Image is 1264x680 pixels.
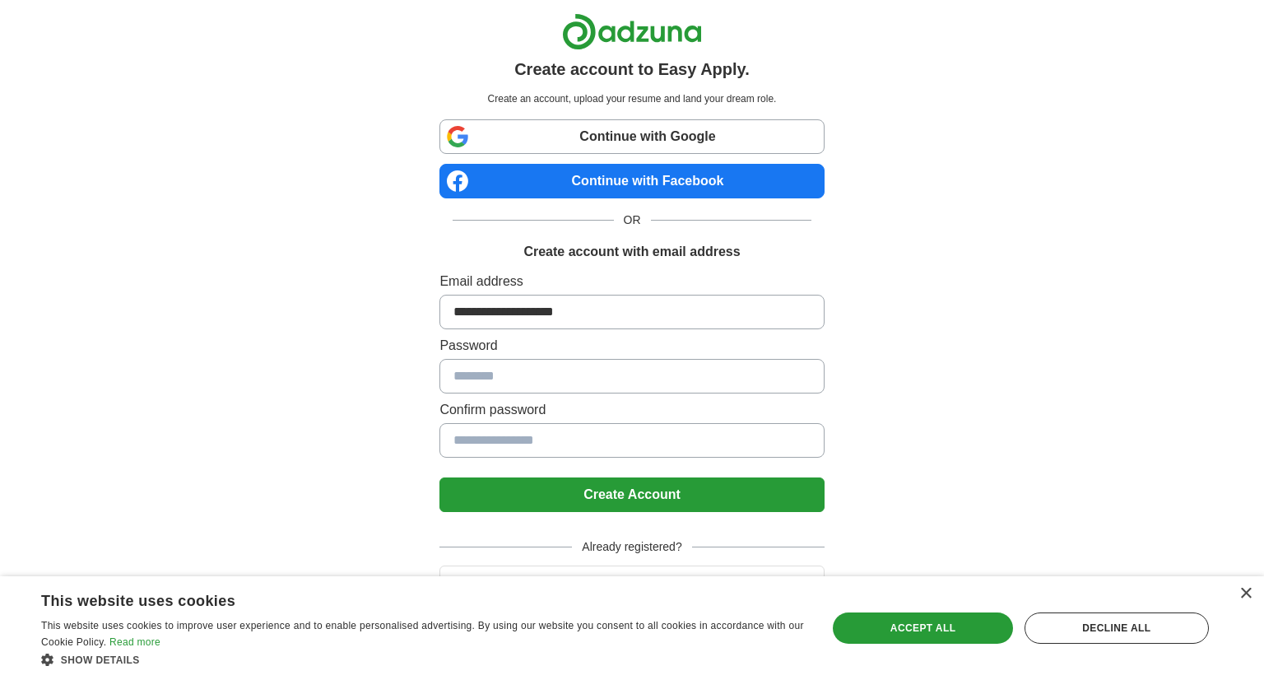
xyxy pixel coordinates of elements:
[61,654,140,666] span: Show details
[439,477,824,512] button: Create Account
[439,575,824,589] a: Login
[562,13,702,50] img: Adzuna logo
[514,57,750,82] h1: Create account to Easy Apply.
[1239,588,1252,600] div: Close
[833,612,1012,644] div: Accept all
[439,566,824,600] button: Login
[572,538,691,556] span: Already registered?
[439,272,824,291] label: Email address
[523,242,740,262] h1: Create account with email address
[439,119,824,154] a: Continue with Google
[109,636,160,648] a: Read more, opens a new window
[41,651,804,668] div: Show details
[614,212,651,229] span: OR
[1025,612,1209,644] div: Decline all
[41,586,763,611] div: This website uses cookies
[439,164,824,198] a: Continue with Facebook
[41,620,804,648] span: This website uses cookies to improve user experience and to enable personalised advertising. By u...
[439,400,824,420] label: Confirm password
[439,336,824,356] label: Password
[443,91,820,106] p: Create an account, upload your resume and land your dream role.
